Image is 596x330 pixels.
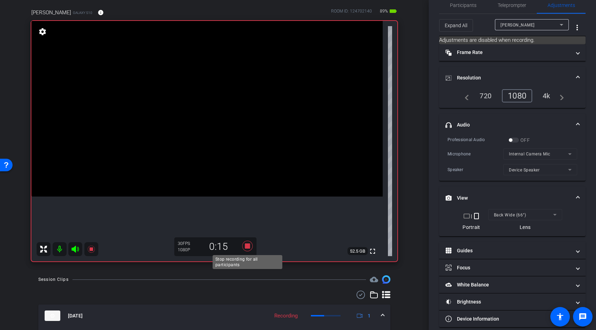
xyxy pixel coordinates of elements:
[461,92,469,100] mat-icon: navigate_before
[439,89,586,108] div: Resolution
[501,23,535,28] span: [PERSON_NAME]
[439,136,586,181] div: Audio
[370,275,378,284] mat-icon: cloud_upload
[439,187,586,209] mat-expansion-panel-header: View
[382,275,390,284] img: Session clips
[445,74,571,82] mat-panel-title: Resolution
[31,9,71,16] span: [PERSON_NAME]
[439,310,586,327] mat-expansion-panel-header: Device Information
[368,312,370,320] span: 1
[498,3,526,8] span: Teleprompter
[573,23,581,32] mat-icon: more_vert
[448,136,509,143] div: Professional Audio
[73,10,92,15] span: Galaxy S10
[519,137,530,144] label: OFF
[178,241,195,246] div: 30
[463,212,480,220] div: |
[183,241,190,246] span: FPS
[439,19,473,32] button: Expand All
[450,3,476,8] span: Participants
[98,9,104,16] mat-icon: info
[38,276,69,283] div: Session Clips
[38,28,47,36] mat-icon: settings
[178,247,195,253] div: 1080P
[439,44,586,61] mat-expansion-panel-header: Frame Rate
[439,67,586,89] mat-expansion-panel-header: Resolution
[439,242,586,259] mat-expansion-panel-header: Guides
[213,255,282,269] div: Stop recording for all participants
[463,224,480,231] div: Portrait
[448,166,503,173] div: Speaker
[38,305,390,327] mat-expansion-panel-header: thumb-nail[DATE]Recording1
[439,259,586,276] mat-expansion-panel-header: Focus
[368,247,377,255] mat-icon: fullscreen
[445,49,571,56] mat-panel-title: Frame Rate
[445,264,571,271] mat-panel-title: Focus
[439,276,586,293] mat-expansion-panel-header: White Balance
[370,275,378,284] span: Destinations for your clips
[439,209,586,236] div: View
[445,281,571,289] mat-panel-title: White Balance
[445,298,571,306] mat-panel-title: Brightness
[448,151,503,158] div: Microphone
[271,312,301,320] div: Recording
[45,310,60,321] img: thumb-nail
[331,8,372,18] div: ROOM ID: 124702140
[445,315,571,323] mat-panel-title: Device Information
[439,36,586,44] mat-card: Adjustments are disabled when recording.
[445,19,467,32] span: Expand All
[389,7,397,15] mat-icon: battery_std
[556,313,564,321] mat-icon: accessibility
[68,312,83,320] span: [DATE]
[445,247,571,254] mat-panel-title: Guides
[439,114,586,136] mat-expansion-panel-header: Audio
[548,3,575,8] span: Adjustments
[445,194,571,202] mat-panel-title: View
[579,313,587,321] mat-icon: message
[445,121,571,129] mat-panel-title: Audio
[556,92,564,100] mat-icon: navigate_next
[379,6,389,17] span: 89%
[439,293,586,310] mat-expansion-panel-header: Brightness
[195,241,242,253] div: 0:15
[347,247,368,255] span: 52.5 GB
[569,19,586,36] button: More Options for Adjustments Panel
